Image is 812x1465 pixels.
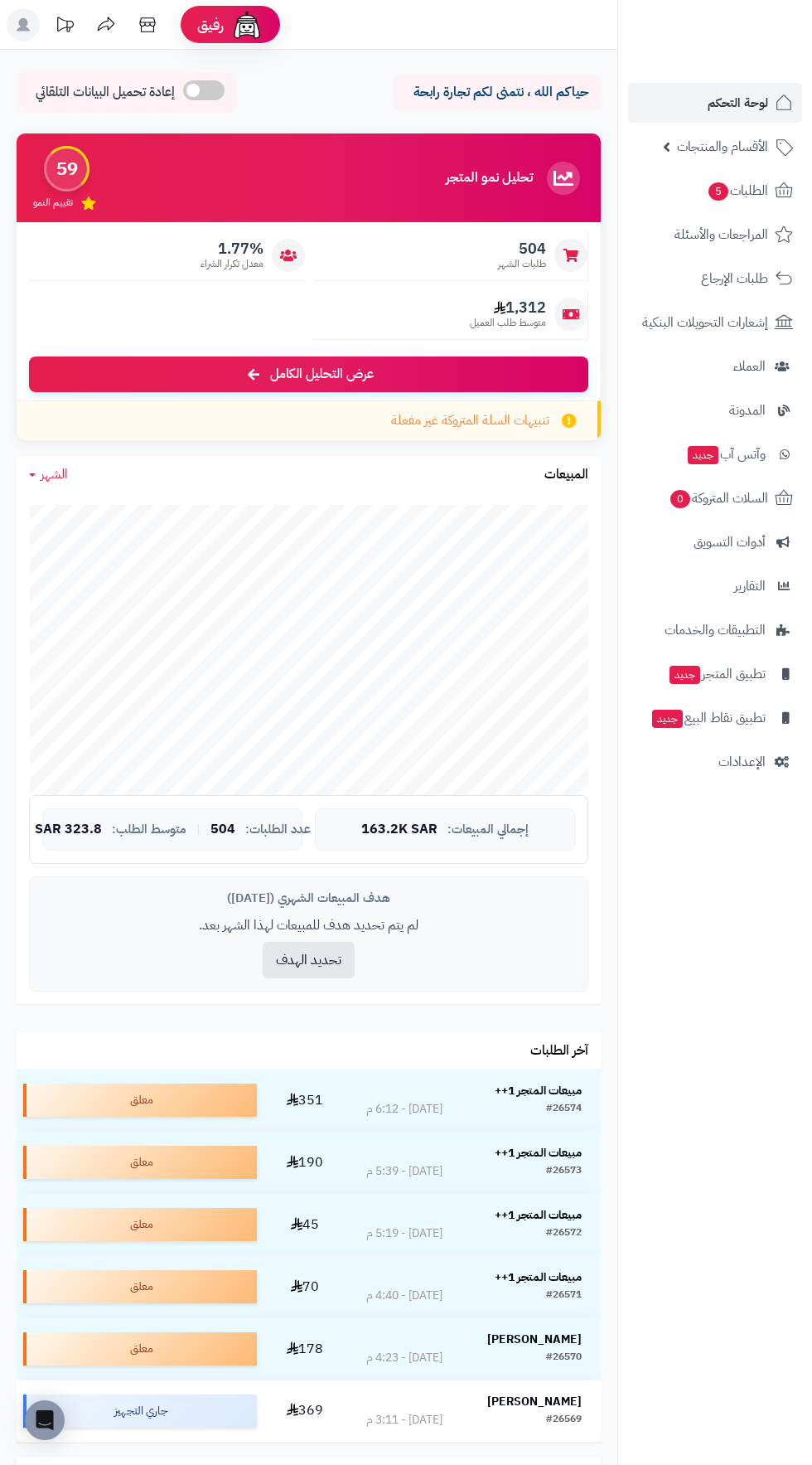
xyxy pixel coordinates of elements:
a: السلات المتروكة0 [628,478,802,518]
span: معدل تكرار الشراء [201,257,263,271]
span: التطبيقات والخدمات [665,619,766,642]
strong: مبيعات المتجر 1++ [495,1206,582,1224]
a: الإعدادات [628,742,802,782]
span: العملاء [733,355,766,378]
span: إجمالي المبيعات: [447,822,529,837]
span: رفيق [197,15,224,35]
div: #26572 [546,1225,582,1242]
a: تطبيق نقاط البيعجديد [628,698,802,738]
span: إعادة تحميل البيانات التلقائي [36,83,175,102]
div: #26571 [546,1288,582,1304]
span: طلبات الإرجاع [701,267,768,290]
button: تحديد الهدف [263,942,355,978]
div: معلق [23,1270,257,1303]
span: 323.8 SAR [35,822,102,837]
span: المدونة [729,399,766,422]
span: طلبات الشهر [498,257,546,271]
span: | [196,823,201,836]
div: #26573 [546,1163,582,1180]
img: logo-2.png [699,22,796,56]
span: 1,312 [470,298,546,317]
a: تطبيق المتجرجديد [628,654,802,694]
span: تقييم النمو [33,196,73,210]
div: [DATE] - 5:39 م [366,1163,442,1180]
span: الشهر [41,464,68,484]
a: العملاء [628,347,802,386]
div: معلق [23,1146,257,1179]
span: متوسط طلب العميل [470,316,546,330]
div: جاري التجهيز [23,1395,257,1428]
td: 45 [263,1194,347,1255]
span: 504 [210,822,235,837]
span: الإعدادات [718,750,766,774]
div: [DATE] - 5:19 م [366,1225,442,1242]
span: عرض التحليل الكامل [270,365,374,384]
div: #26574 [546,1101,582,1118]
span: 163.2K SAR [361,822,437,837]
span: تطبيق المتجر [668,662,766,686]
a: عرض التحليل الكامل [29,357,588,392]
span: المراجعات والأسئلة [674,223,768,246]
a: الشهر [29,465,68,484]
span: جديد [652,710,683,728]
div: Open Intercom Messenger [25,1400,65,1440]
a: تحديثات المنصة [44,8,85,46]
span: الطلبات [707,179,768,202]
img: ai-face.png [230,8,263,41]
span: أدوات التسويق [694,531,766,554]
h3: آخر الطلبات [530,1044,588,1059]
td: 70 [263,1256,347,1317]
a: إشعارات التحويلات البنكية [628,303,802,342]
div: [DATE] - 3:11 م [366,1412,442,1429]
a: التطبيقات والخدمات [628,610,802,650]
div: #26570 [546,1350,582,1366]
td: 351 [263,1070,347,1131]
span: تنبيهات السلة المتروكة غير مفعلة [391,411,549,430]
span: عدد الطلبات: [245,822,311,837]
strong: مبيعات المتجر 1++ [495,1144,582,1162]
span: تطبيق نقاط البيع [650,706,766,730]
div: [DATE] - 4:23 م [366,1350,442,1366]
div: [DATE] - 6:12 م [366,1101,442,1118]
span: وآتس آب [686,443,766,466]
strong: [PERSON_NAME] [487,1331,582,1348]
strong: مبيعات المتجر 1++ [495,1269,582,1286]
span: 0 [669,489,691,509]
a: المدونة [628,391,802,430]
div: معلق [23,1084,257,1117]
span: 504 [498,240,546,258]
td: 178 [263,1318,347,1380]
a: لوحة التحكم [628,83,802,123]
span: السلات المتروكة [669,487,768,510]
strong: مبيعات المتجر 1++ [495,1082,582,1099]
strong: [PERSON_NAME] [487,1393,582,1410]
div: #26569 [546,1412,582,1429]
div: معلق [23,1208,257,1241]
span: متوسط الطلب: [112,822,186,837]
a: المراجعات والأسئلة [628,215,802,255]
a: وآتس آبجديد [628,434,802,474]
h3: تحليل نمو المتجر [446,171,533,186]
span: جديد [688,446,718,464]
span: 5 [708,182,729,201]
p: حياكم الله ، نتمنى لكم تجارة رابحة [406,83,588,102]
div: [DATE] - 4:40 م [366,1288,442,1304]
span: التقارير [734,575,766,598]
td: 369 [263,1380,347,1442]
h3: المبيعات [544,468,588,483]
a: أدوات التسويق [628,522,802,562]
span: إشعارات التحويلات البنكية [642,311,768,334]
span: الأقسام والمنتجات [677,135,768,158]
td: 190 [263,1132,347,1193]
p: لم يتم تحديد هدف للمبيعات لهذا الشهر بعد. [42,916,575,935]
span: 1.77% [201,240,263,258]
div: هدف المبيعات الشهري ([DATE]) [42,890,575,907]
a: التقارير [628,566,802,606]
a: طلبات الإرجاع [628,259,802,298]
span: جديد [669,666,700,684]
a: الطلبات5 [628,171,802,211]
div: معلق [23,1332,257,1366]
span: لوحة التحكم [708,91,768,114]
